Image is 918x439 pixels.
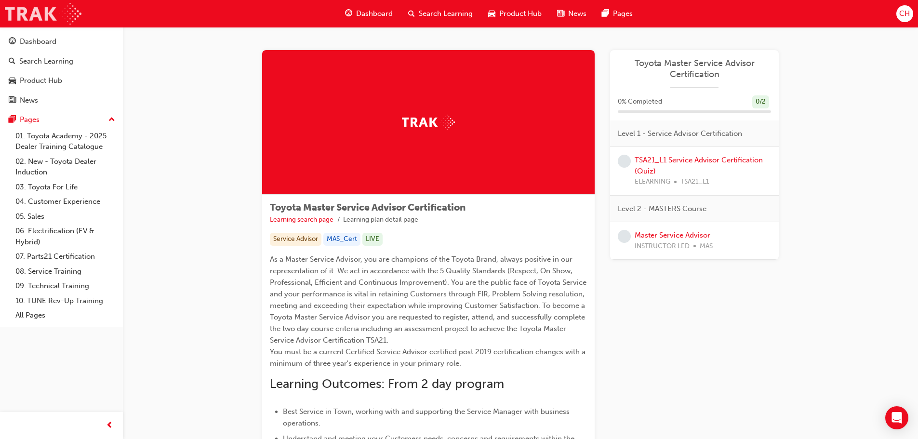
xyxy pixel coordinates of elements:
[549,4,594,24] a: news-iconNews
[12,293,119,308] a: 10. TUNE Rev-Up Training
[270,215,333,224] a: Learning search page
[270,233,321,246] div: Service Advisor
[337,4,400,24] a: guage-iconDashboard
[408,8,415,20] span: search-icon
[618,58,771,80] a: Toyota Master Service Advisor Certification
[4,31,119,111] button: DashboardSearch LearningProduct HubNews
[618,96,662,107] span: 0 % Completed
[594,4,640,24] a: pages-iconPages
[270,376,504,391] span: Learning Outcomes: From 2 day program
[323,233,360,246] div: MAS_Cert
[635,176,670,187] span: ELEARNING
[12,279,119,293] a: 09. Technical Training
[9,38,16,46] span: guage-icon
[12,180,119,195] a: 03. Toyota For Life
[4,111,119,129] button: Pages
[345,8,352,20] span: guage-icon
[4,72,119,90] a: Product Hub
[499,8,542,19] span: Product Hub
[9,77,16,85] span: car-icon
[9,57,15,66] span: search-icon
[618,128,742,139] span: Level 1 - Service Advisor Certification
[4,92,119,109] a: News
[12,308,119,323] a: All Pages
[270,255,588,368] span: As a Master Service Advisor, you are champions of the Toyota Brand, always positive in our repres...
[19,56,73,67] div: Search Learning
[20,114,40,125] div: Pages
[700,241,713,252] span: MAS
[635,156,763,175] a: TSA21_L1 Service Advisor Certification (Quiz)
[568,8,586,19] span: News
[402,115,455,130] img: Trak
[618,230,631,243] span: learningRecordVerb_NONE-icon
[618,155,631,168] span: learningRecordVerb_NONE-icon
[557,8,564,20] span: news-icon
[635,231,710,239] a: Master Service Advisor
[283,407,572,427] span: Best Service in Town, working with and supporting the Service Manager with business operations.
[613,8,633,19] span: Pages
[4,53,119,70] a: Search Learning
[480,4,549,24] a: car-iconProduct Hub
[602,8,609,20] span: pages-icon
[343,214,418,226] li: Learning plan detail page
[635,241,690,252] span: INSTRUCTOR LED
[362,233,383,246] div: LIVE
[12,249,119,264] a: 07. Parts21 Certification
[896,5,913,22] button: CH
[20,95,38,106] div: News
[419,8,473,19] span: Search Learning
[12,129,119,154] a: 01. Toyota Academy - 2025 Dealer Training Catalogue
[885,406,908,429] div: Open Intercom Messenger
[270,202,466,213] span: Toyota Master Service Advisor Certification
[12,264,119,279] a: 08. Service Training
[899,8,910,19] span: CH
[400,4,480,24] a: search-iconSearch Learning
[618,203,706,214] span: Level 2 - MASTERS Course
[20,36,56,47] div: Dashboard
[752,95,769,108] div: 0 / 2
[12,154,119,180] a: 02. New - Toyota Dealer Induction
[5,3,81,25] img: Trak
[680,176,709,187] span: TSA21_L1
[12,194,119,209] a: 04. Customer Experience
[4,33,119,51] a: Dashboard
[106,420,113,432] span: prev-icon
[356,8,393,19] span: Dashboard
[488,8,495,20] span: car-icon
[12,224,119,249] a: 06. Electrification (EV & Hybrid)
[12,209,119,224] a: 05. Sales
[108,114,115,126] span: up-icon
[9,96,16,105] span: news-icon
[20,75,62,86] div: Product Hub
[9,116,16,124] span: pages-icon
